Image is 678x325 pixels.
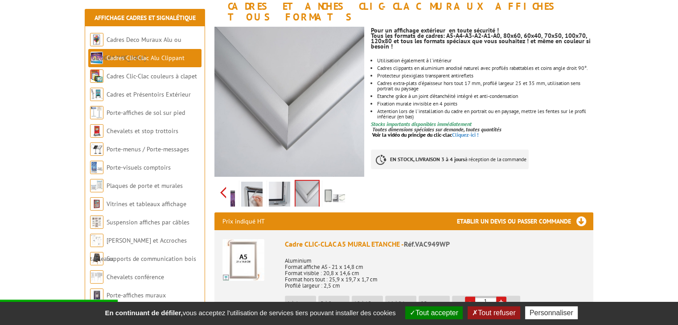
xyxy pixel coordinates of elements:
[90,197,103,211] img: Vitrines et tableaux affichage
[90,236,187,263] a: [PERSON_NAME] et Accroches tableaux
[107,109,185,117] a: Porte-affiches de sol sur pied
[90,69,103,83] img: Cadres Clic-Clac couleurs à clapet
[107,255,196,263] a: Supports de communication bois
[377,93,593,99] li: Etanche grâce à un joint d’étanchéité intégré et anti-condensation
[285,239,585,249] div: Cadre CLIC-CLAC A5 MURAL ETANCHE -
[107,273,164,281] a: Chevalets conférence
[90,33,103,46] img: Cadres Deco Muraux Alu ou Bois
[354,300,383,306] p: 10 à 15
[107,90,191,98] a: Cadres et Présentoirs Extérieur
[222,239,264,281] img: Cadre CLIC-CLAC A5 MURAL ETANCHE
[377,109,593,119] li: Attention lors de l'installation du cadre en portrait ou en paysage, mettre les fentes sur le pro...
[377,65,593,71] li: Cadres clippants en aluminium anodisé naturel avec profilés rabattables et coins angle droit 90°.
[95,14,196,22] a: Affichage Cadres et Signalétique
[90,179,103,192] img: Plaques de porte et murales
[100,309,400,317] span: vous acceptez l'utilisation de services tiers pouvant installer des cookies
[296,181,319,208] img: cadres_aluminium_clic_clac_vac949wp_03_bis.jpg
[107,72,197,80] a: Cadres Clic-Clac couleurs à clapet
[405,306,463,319] button: Tout accepter
[107,218,189,226] a: Suspension affiches par câbles
[90,142,103,156] img: Porte-menus / Porte-messages
[457,212,593,230] h3: Etablir un devis ou passer commande
[107,145,189,153] a: Porte-menus / Porte-messages
[90,215,103,229] img: Suspension affiches par câbles
[285,252,585,289] p: Aluminium Format affiche A5 - 21 x 14,8 cm Format visible : 20,8 x 14,6 cm Format hors tout : 25,...
[390,156,465,162] strong: EN STOCK, LIVRAISON 3 à 4 jours
[90,270,103,284] img: Chevalets conférence
[107,163,171,171] a: Porte-visuels comptoirs
[241,182,263,209] img: cadres_aluminium_clic_clac_vac949wp_02_bis.jpg
[465,297,475,307] a: -
[107,54,185,62] a: Cadres Clic-Clac Alu Clippant
[525,306,578,319] button: Personnaliser (fenêtre modale)
[90,106,103,119] img: Porte-affiches de sol sur pied
[222,212,265,230] p: Prix indiqué HT
[219,185,227,200] span: Previous
[404,240,450,248] span: Réf.VAC949WP
[371,121,472,127] font: Stocks importants disponibles immédiatement
[496,297,506,307] a: +
[269,182,290,209] img: cadres_aluminium_clic_clac_vac949wp_04_bis.jpg
[321,300,349,306] p: 5 à 9
[90,36,181,62] a: Cadres Deco Muraux Alu ou [GEOGRAPHIC_DATA]
[372,131,452,138] span: Voir la vidéo du principe du clic-clac
[371,150,529,169] p: à réception de la commande
[107,291,166,299] a: Porte-affiches muraux
[372,131,479,138] a: Voir la vidéo du principe du clic-clacCliquez-ici !
[214,27,365,177] img: cadres_aluminium_clic_clac_vac949wp_03_bis.jpg
[107,200,186,208] a: Vitrines et tableaux affichage
[90,161,103,174] img: Porte-visuels comptoirs
[287,300,316,306] p: 1 à 4
[377,73,593,78] li: Protecteur plexiglass transparent antireflets
[468,306,520,319] button: Tout refuser
[90,288,103,302] img: Porte-affiches muraux
[107,182,183,190] a: Plaques de porte et murales
[90,124,103,138] img: Chevalets et stop trottoirs
[372,126,501,133] em: Toutes dimensions spéciales sur demande, toutes quantités
[371,33,593,49] p: Tous les formats de cadres: A5-A4-A3-A2-A1-A0, 80x60, 60x40, 70x50, 100x70, 120x80 et tous les fo...
[90,88,103,101] img: Cadres et Présentoirs Extérieur
[90,234,103,247] img: Cimaises et Accroches tableaux
[371,28,593,33] p: Pour un affichage extérieur en toute sécurité !
[387,300,416,306] p: 16 à 24
[107,127,178,135] a: Chevalets et stop trottoirs
[324,182,345,209] img: cadre_clic_clac_vac949wp.jpg
[377,101,593,106] li: Fixation murale invisible en 4 points
[421,300,450,306] p: 25 et +
[105,309,182,317] strong: En continuant de défiler,
[377,81,593,91] li: Cadres extra-plats d'épaisseur hors tout 17 mm, profilé largeur 25 et 35 mm, utilisation sens por...
[377,58,593,63] li: Utilisation également à l'intérieur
